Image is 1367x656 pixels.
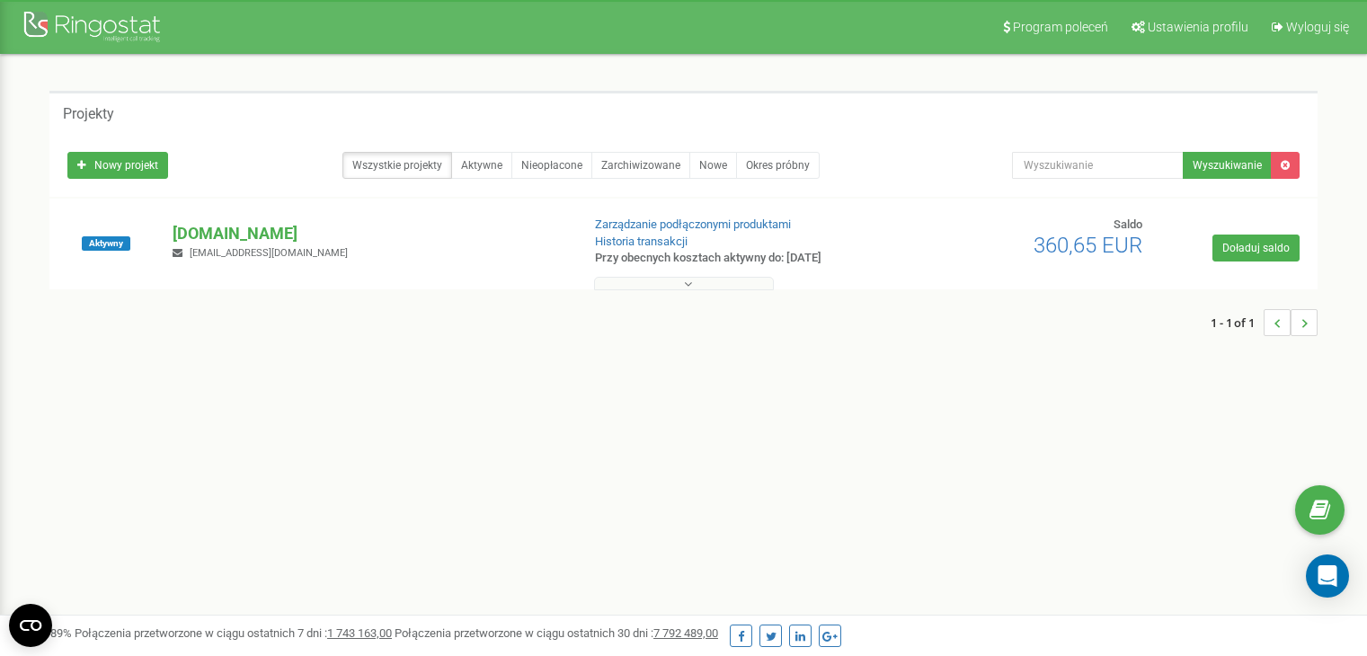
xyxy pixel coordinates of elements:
span: Aktywny [82,236,130,251]
span: Program poleceń [1013,20,1108,34]
a: Nowe [689,152,737,179]
a: Aktywne [451,152,512,179]
a: Okres próbny [736,152,820,179]
span: 360,65 EUR [1034,233,1142,258]
input: Wyszukiwanie [1012,152,1184,179]
span: Połączenia przetworzone w ciągu ostatnich 7 dni : [75,626,392,640]
a: Doładuj saldo [1212,235,1300,262]
a: Zarchiwizowane [591,152,690,179]
div: Open Intercom Messenger [1306,554,1349,598]
span: [EMAIL_ADDRESS][DOMAIN_NAME] [190,247,348,259]
span: Ustawienia profilu [1148,20,1248,34]
button: Wyszukiwanie [1183,152,1272,179]
span: Wyloguj się [1286,20,1349,34]
a: Zarządzanie podłączonymi produktami [595,217,791,231]
u: 1 743 163,00 [327,626,392,640]
a: Wszystkie projekty [342,152,452,179]
nav: ... [1211,291,1318,354]
button: Open CMP widget [9,604,52,647]
span: Saldo [1114,217,1142,231]
u: 7 792 489,00 [653,626,718,640]
a: Historia transakcji [595,235,688,248]
p: [DOMAIN_NAME] [173,222,565,245]
a: Nowy projekt [67,152,168,179]
a: Nieopłacone [511,152,592,179]
h5: Projekty [63,106,114,122]
p: Przy obecnych kosztach aktywny do: [DATE] [595,250,883,267]
span: Połączenia przetworzone w ciągu ostatnich 30 dni : [395,626,718,640]
span: 1 - 1 of 1 [1211,309,1264,336]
